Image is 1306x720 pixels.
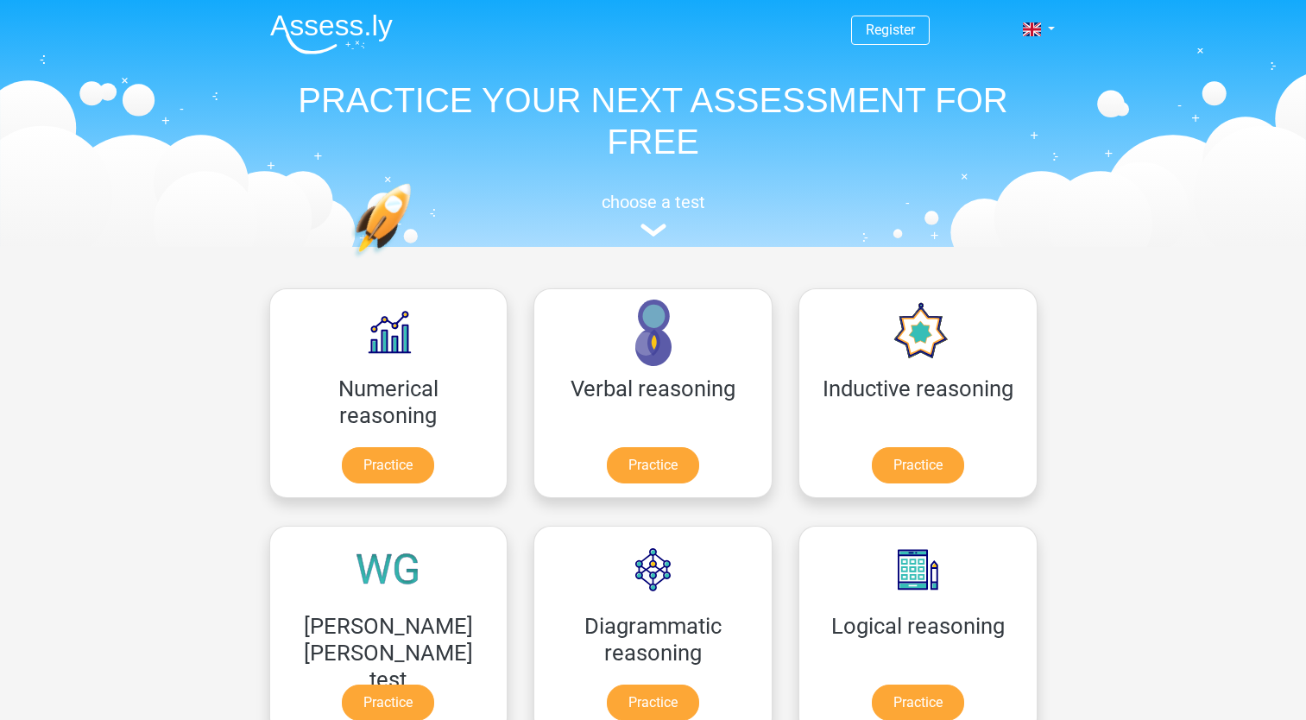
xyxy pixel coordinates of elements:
[866,22,915,38] a: Register
[872,447,964,483] a: Practice
[351,183,478,339] img: practice
[256,79,1050,162] h1: PRACTICE YOUR NEXT ASSESSMENT FOR FREE
[270,14,393,54] img: Assessly
[640,224,666,237] img: assessment
[256,192,1050,237] a: choose a test
[607,447,699,483] a: Practice
[342,447,434,483] a: Practice
[256,192,1050,212] h5: choose a test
